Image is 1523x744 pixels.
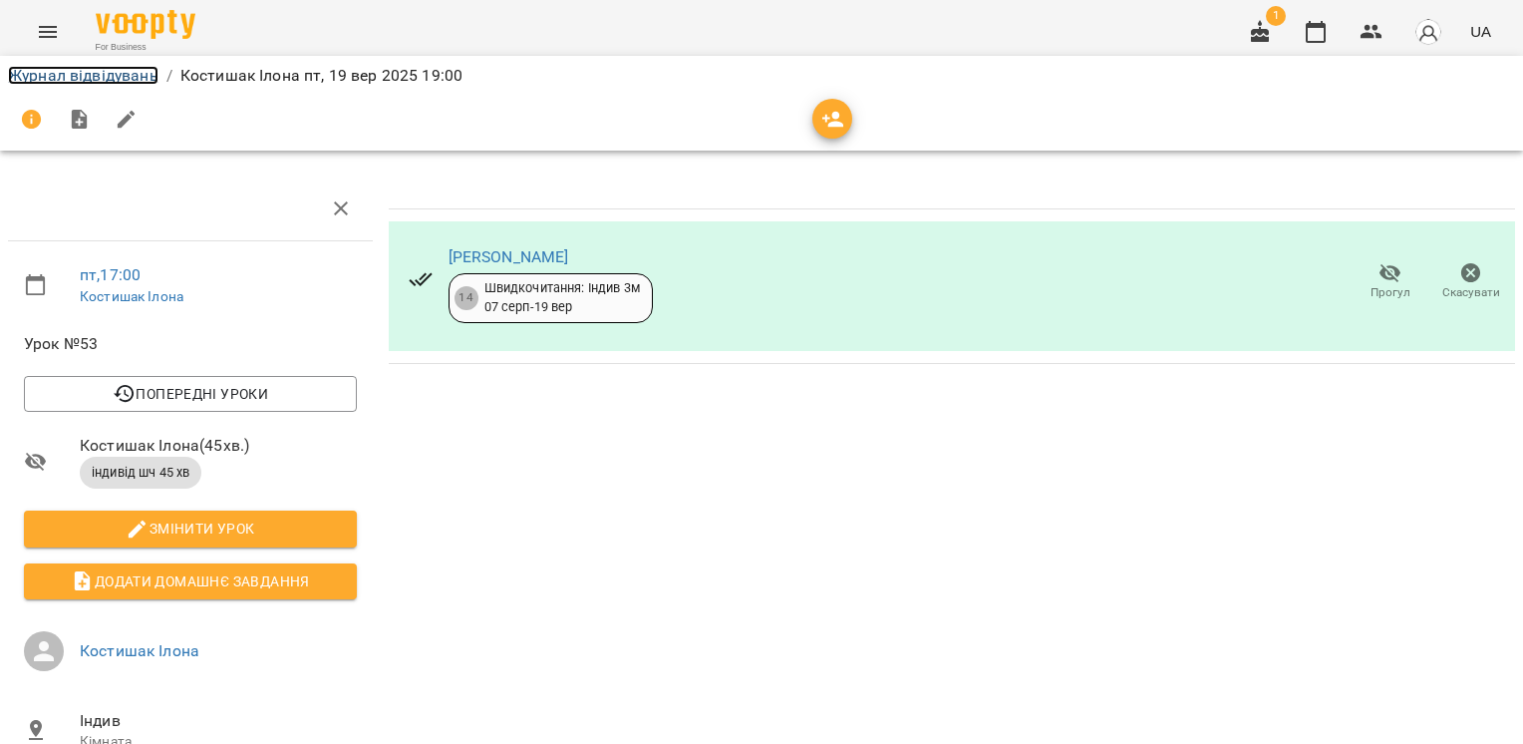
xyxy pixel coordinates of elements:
[8,66,158,85] a: Журнал відвідувань
[1414,18,1442,46] img: avatar_s.png
[24,376,357,412] button: Попередні уроки
[180,64,462,88] p: Костишак Ілона пт, 19 вер 2025 19:00
[24,8,72,56] button: Menu
[40,569,341,593] span: Додати домашнє завдання
[96,41,195,54] span: For Business
[1266,6,1286,26] span: 1
[455,286,478,310] div: 14
[80,709,357,733] span: Індив
[24,511,357,547] button: Змінити урок
[1462,13,1499,50] button: UA
[1350,254,1430,310] button: Прогул
[1430,254,1511,310] button: Скасувати
[80,265,141,284] a: пт , 17:00
[40,382,341,406] span: Попередні уроки
[166,64,172,88] li: /
[8,64,1515,88] nav: breadcrumb
[24,563,357,599] button: Додати домашнє завдання
[484,279,640,316] div: Швидкочитання: Індив 3м 07 серп - 19 вер
[24,332,357,356] span: Урок №53
[1442,284,1500,301] span: Скасувати
[449,247,569,266] a: [PERSON_NAME]
[80,464,201,482] span: індивід шч 45 хв
[80,641,199,660] a: Костишак Ілона
[80,288,183,304] a: Костишак Ілона
[40,517,341,541] span: Змінити урок
[80,434,357,458] span: Костишак Ілона ( 45 хв. )
[1470,21,1491,42] span: UA
[1371,284,1410,301] span: Прогул
[96,10,195,39] img: Voopty Logo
